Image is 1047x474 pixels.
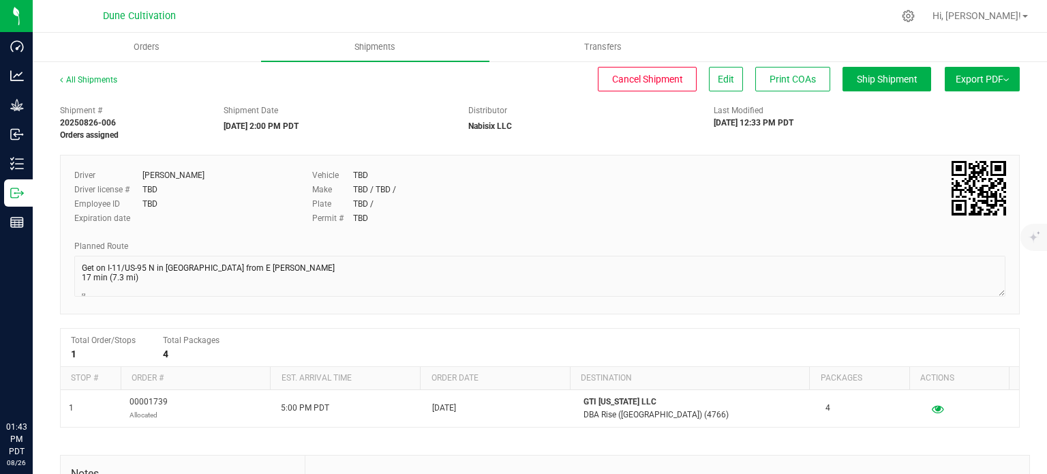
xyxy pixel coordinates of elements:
span: Edit [718,74,734,85]
inline-svg: Inbound [10,128,24,141]
inline-svg: Reports [10,216,24,229]
span: Print COAs [770,74,816,85]
th: Packages [809,367,909,390]
button: Export PDF [945,67,1020,91]
span: 4 [825,402,830,415]
span: Shipment # [60,104,203,117]
button: Ship Shipment [843,67,931,91]
span: Planned Route [74,241,128,251]
th: Actions [909,367,1009,390]
inline-svg: Outbound [10,186,24,200]
span: Hi, [PERSON_NAME]! [932,10,1021,21]
div: TBD [353,212,368,224]
strong: [DATE] 2:00 PM PDT [224,121,299,131]
a: Shipments [261,33,489,61]
p: 08/26 [6,458,27,468]
p: GTI [US_STATE] LLC [583,396,809,409]
button: Edit [709,67,743,91]
label: Make [312,183,353,196]
inline-svg: Grow [10,98,24,112]
div: [PERSON_NAME] [142,169,204,181]
th: Order # [121,367,271,390]
div: TBD / TBD / [353,183,396,196]
p: 01:43 PM PDT [6,421,27,458]
span: 1 [69,402,74,415]
a: Transfers [489,33,718,61]
inline-svg: Analytics [10,69,24,83]
a: Orders [33,33,261,61]
span: Shipments [336,41,414,53]
span: Total Order/Stops [71,336,136,345]
p: Allocated [130,409,168,421]
span: Total Packages [163,336,219,345]
inline-svg: Dashboard [10,40,24,53]
label: Driver license # [74,183,142,196]
span: [DATE] [432,402,456,415]
strong: 20250826-006 [60,118,116,128]
label: Shipment Date [224,104,278,117]
qrcode: 20250826-006 [952,161,1006,216]
p: DBA Rise ([GEOGRAPHIC_DATA]) (4766) [583,409,809,421]
strong: 1 [71,349,76,359]
div: TBD [142,198,157,210]
div: TBD / [353,198,374,210]
label: Permit # [312,212,353,224]
a: All Shipments [60,75,117,85]
div: Manage settings [900,10,917,23]
inline-svg: Inventory [10,157,24,171]
strong: 4 [163,349,168,359]
th: Destination [570,367,809,390]
th: Order date [420,367,570,390]
label: Plate [312,198,353,210]
th: Est. arrival time [270,367,420,390]
div: TBD [353,169,368,181]
strong: Orders assigned [60,130,119,140]
iframe: Resource center [14,365,55,406]
label: Expiration date [74,212,142,224]
button: Cancel Shipment [598,67,697,91]
iframe: Resource center unread badge [40,363,57,379]
span: 00001739 [130,396,168,421]
strong: Nabisix LLC [468,121,512,131]
span: Dune Cultivation [103,10,176,22]
th: Stop # [61,367,121,390]
span: Cancel Shipment [612,74,683,85]
strong: [DATE] 12:33 PM PDT [714,118,793,128]
label: Distributor [468,104,507,117]
button: Print COAs [755,67,830,91]
label: Vehicle [312,169,353,181]
img: Scan me! [952,161,1006,216]
span: Orders [115,41,178,53]
span: Transfers [566,41,640,53]
label: Employee ID [74,198,142,210]
span: Ship Shipment [857,74,917,85]
span: Export PDF [956,74,1009,85]
span: 5:00 PM PDT [281,402,329,415]
label: Driver [74,169,142,181]
label: Last Modified [714,104,763,117]
div: TBD [142,183,157,196]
